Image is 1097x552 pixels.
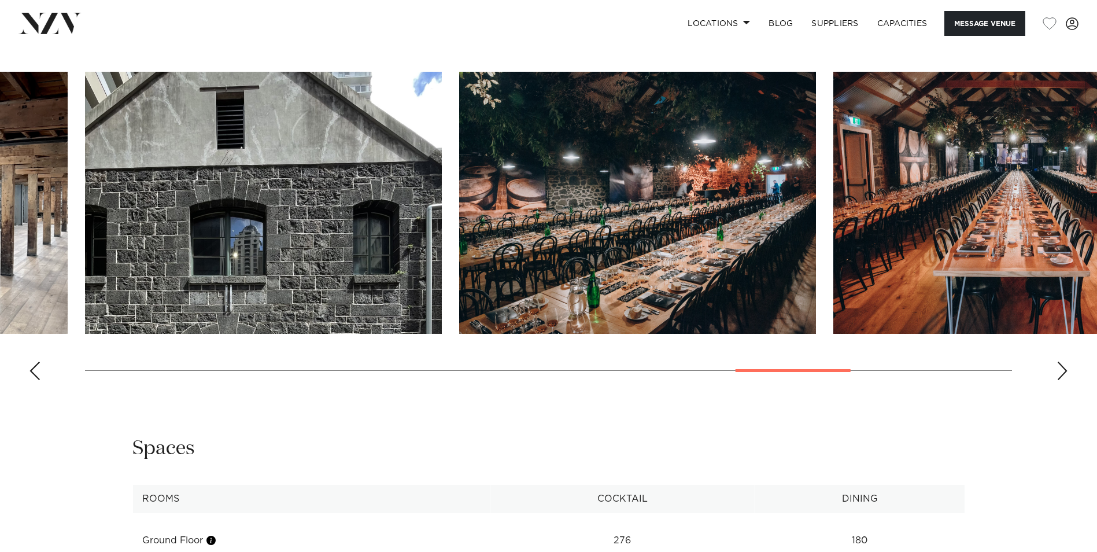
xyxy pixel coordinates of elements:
a: Locations [678,11,759,36]
a: SUPPLIERS [802,11,867,36]
a: Capacities [868,11,937,36]
swiper-slide: 15 / 20 [85,72,442,334]
th: Rooms [132,485,490,513]
th: Cocktail [490,485,755,513]
h2: Spaces [132,436,195,462]
th: Dining [755,485,965,513]
a: BLOG [759,11,802,36]
button: Message Venue [944,11,1025,36]
img: nzv-logo.png [19,13,82,34]
swiper-slide: 16 / 20 [459,72,816,334]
